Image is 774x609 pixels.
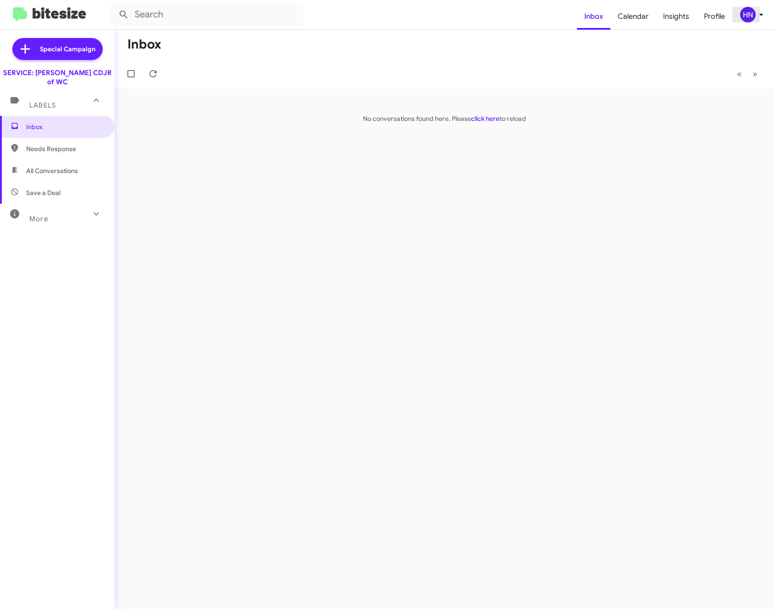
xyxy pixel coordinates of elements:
span: « [737,68,742,80]
a: click here [471,114,500,123]
h1: Inbox [127,37,161,52]
p: No conversations found here. Please to reload [115,114,774,123]
span: Inbox [26,122,104,131]
a: Insights [656,3,697,30]
a: Inbox [577,3,610,30]
span: Labels [29,101,56,109]
nav: Page navigation example [732,65,763,83]
button: Previous [731,65,747,83]
span: More [29,215,48,223]
div: HN [740,7,756,22]
span: All Conversations [26,166,78,175]
input: Search [111,4,303,26]
span: Save a Deal [26,188,60,197]
span: Special Campaign [40,44,95,54]
a: Calendar [610,3,656,30]
button: Next [747,65,763,83]
a: Special Campaign [12,38,103,60]
span: » [752,68,758,80]
a: Profile [697,3,732,30]
button: HN [732,7,764,22]
span: Needs Response [26,144,104,153]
